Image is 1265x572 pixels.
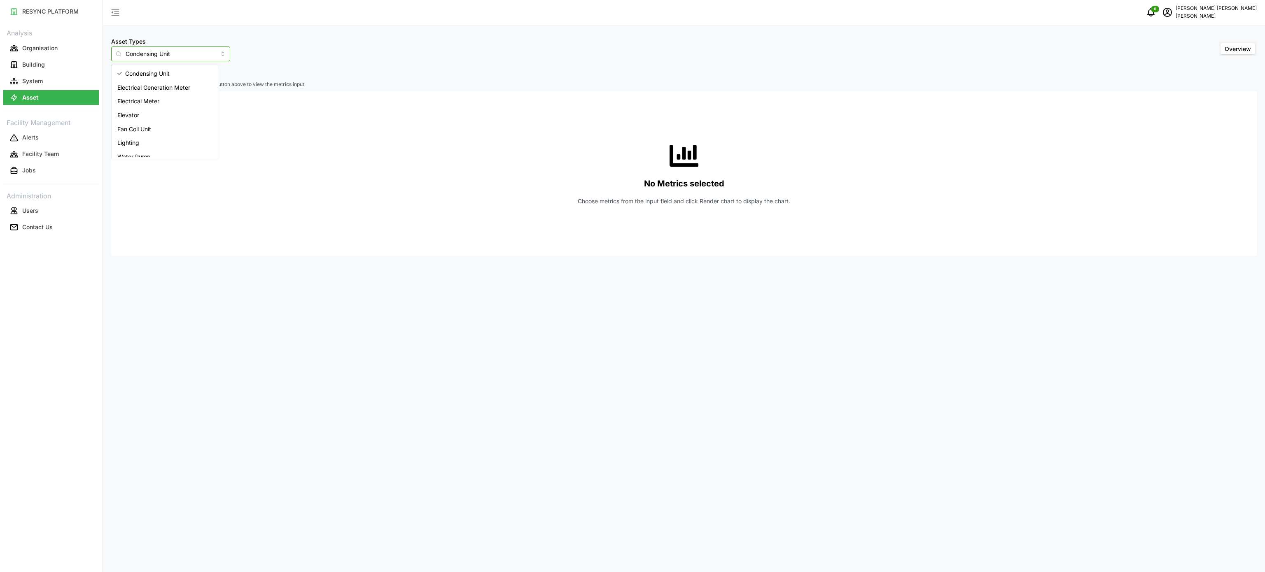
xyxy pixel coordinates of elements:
[117,97,159,106] span: Electrical Meter
[3,73,99,89] a: System
[3,130,99,145] button: Alerts
[1154,6,1156,12] span: 0
[3,57,99,72] button: Building
[117,83,190,92] span: Electrical Generation Meter
[22,166,36,174] p: Jobs
[3,40,99,56] a: Organisation
[578,197,790,205] p: Choose metrics from the input field and click Render chart to display the chart.
[3,130,99,146] a: Alerts
[3,219,99,235] a: Contact Us
[1143,4,1159,21] button: notifications
[117,125,151,134] span: Fan Coil Unit
[22,44,58,52] p: Organisation
[125,69,170,78] span: Condensing Unit
[3,146,99,163] a: Facility Team
[3,147,99,162] button: Facility Team
[1176,5,1257,12] p: [PERSON_NAME] [PERSON_NAME]
[3,220,99,235] button: Contact Us
[3,116,99,128] p: Facility Management
[3,4,99,19] button: RESYNC PLATFORM
[3,56,99,73] a: Building
[3,202,99,219] a: Users
[3,163,99,179] a: Jobs
[3,74,99,88] button: System
[3,26,99,38] p: Analysis
[3,41,99,56] button: Organisation
[3,90,99,105] button: Asset
[117,138,139,147] span: Lighting
[22,77,43,85] p: System
[117,111,139,120] span: Elevator
[22,7,79,16] p: RESYNC PLATFORM
[1176,12,1257,20] p: [PERSON_NAME]
[22,133,39,142] p: Alerts
[1225,45,1251,52] span: Overview
[22,207,38,215] p: Users
[3,3,99,20] a: RESYNC PLATFORM
[22,150,59,158] p: Facility Team
[3,89,99,106] a: Asset
[111,37,146,46] label: Asset Types
[3,189,99,201] p: Administration
[22,60,45,69] p: Building
[3,203,99,218] button: Users
[644,177,724,191] p: No Metrics selected
[111,81,1257,88] p: Select items in the 'Select Locations/Assets' button above to view the metrics input
[1159,4,1176,21] button: schedule
[3,163,99,178] button: Jobs
[22,93,38,102] p: Asset
[117,152,151,161] span: Water Pump
[22,223,53,231] p: Contact Us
